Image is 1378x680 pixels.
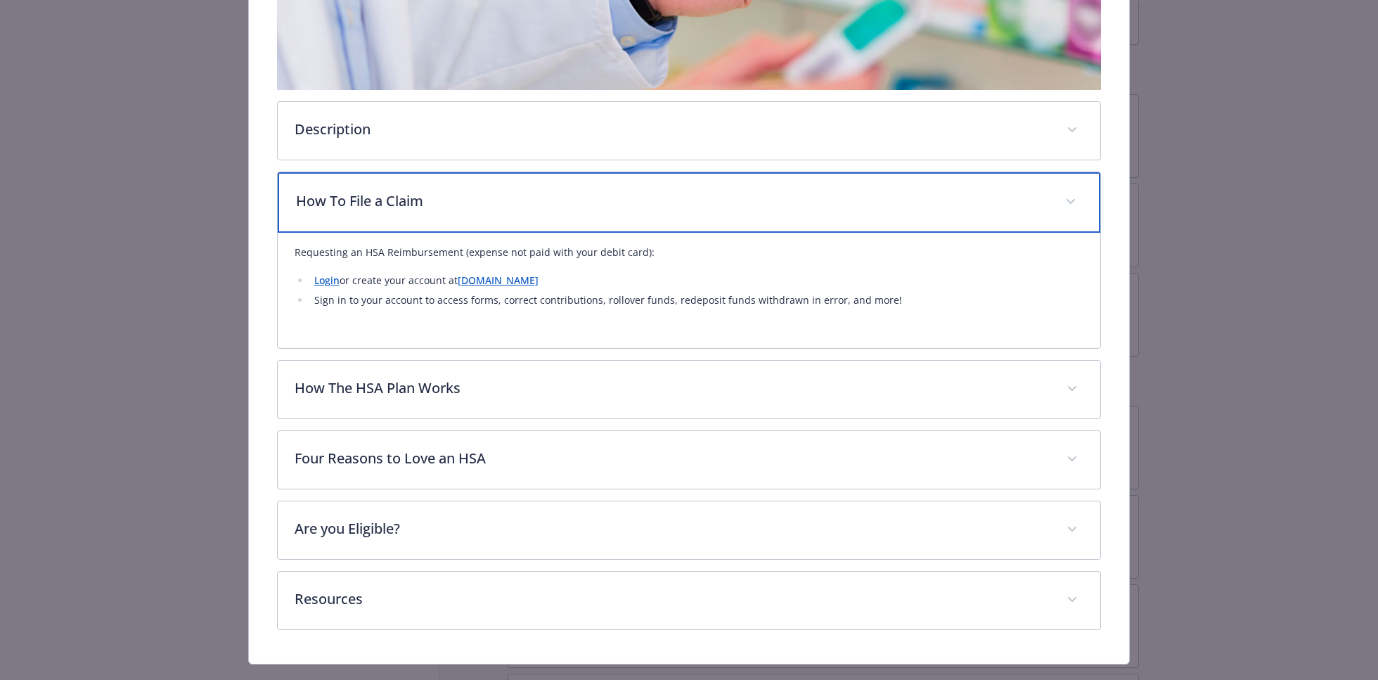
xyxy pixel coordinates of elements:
p: Description [295,119,1050,140]
p: How The HSA Plan Works [295,378,1050,399]
p: Four Reasons to Love an HSA [295,448,1050,469]
div: Are you Eligible? [278,501,1100,559]
div: Four Reasons to Love an HSA [278,431,1100,489]
div: How The HSA Plan Works [278,361,1100,418]
p: How To File a Claim [296,191,1048,212]
li: or create your account at [310,272,1083,289]
div: Description [278,102,1100,160]
a: [DOMAIN_NAME] [458,274,539,287]
p: Requesting an HSA Reimbursement (expense not paid with your debit card): [295,244,1083,261]
li: Sign in to your account to access forms, correct contributions, rollover funds, redeposit funds w... [310,292,1083,309]
div: Resources [278,572,1100,629]
div: How To File a Claim [278,172,1100,233]
p: Resources [295,589,1050,610]
a: Login [314,274,340,287]
p: Are you Eligible? [295,518,1050,539]
div: How To File a Claim [278,233,1100,348]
